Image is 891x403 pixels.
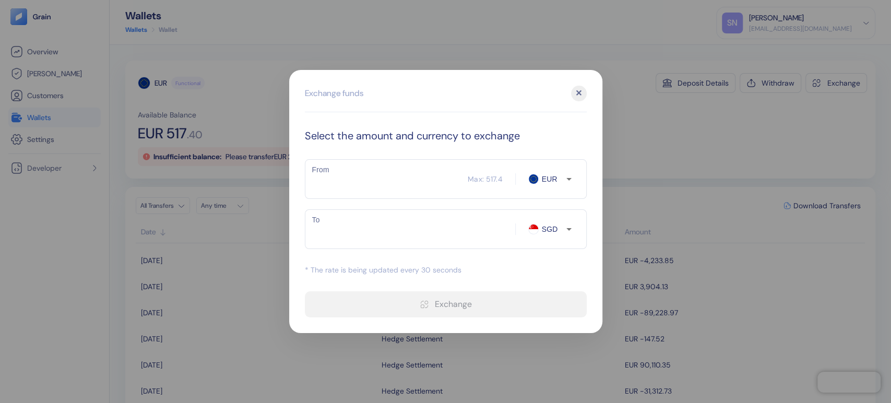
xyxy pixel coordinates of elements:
[468,174,502,184] div: Max: 517.4
[305,87,363,100] div: Exchange funds
[817,372,881,393] iframe: Chatra live chat
[571,86,587,101] div: ✕
[562,222,576,236] button: Open
[305,128,587,144] div: Select the amount and currency to exchange
[305,265,587,276] div: * The rate is being updated every 30 seconds
[562,172,576,186] button: Open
